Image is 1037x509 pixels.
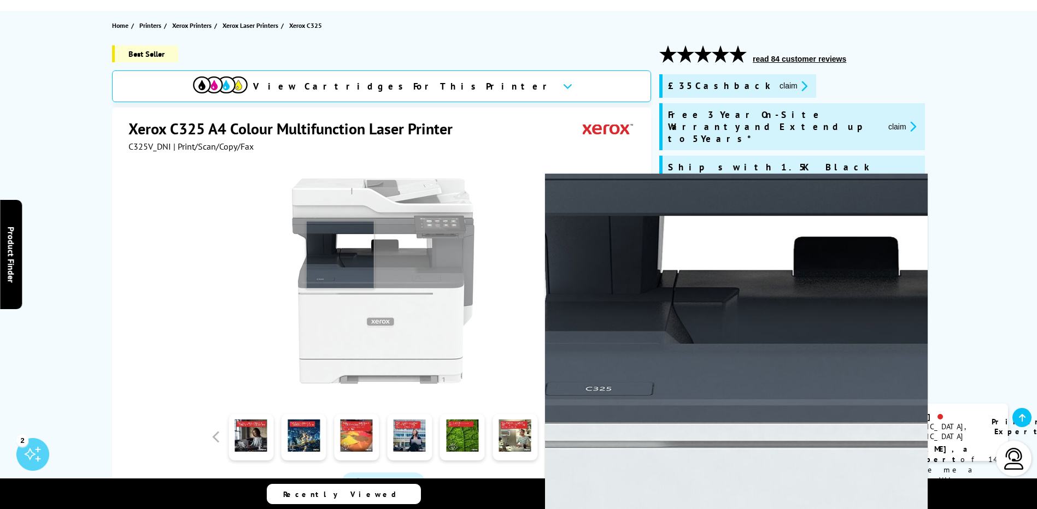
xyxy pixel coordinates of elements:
[819,445,842,456] span: inc VAT
[193,76,248,93] img: cmyk-icon.svg
[600,489,732,499] span: Compare Products
[684,363,789,392] p: *Limited to 1K Pages
[684,266,789,286] span: Up to 4800 dpi Print
[858,412,978,422] div: [PERSON_NAME]
[341,472,425,495] a: Product_All_Videos
[670,222,914,238] div: Why buy me?
[276,174,490,388] a: Xerox C325Xerox C325
[173,141,254,152] span: | Print/Scan/Copy/Fax
[843,444,971,464] b: I'm [PERSON_NAME], a printer expert
[804,425,857,445] span: £354.00
[172,20,212,31] span: Xerox Printers
[668,80,771,92] span: £35 Cashback
[1003,448,1025,470] img: user-headset-light.svg
[806,294,911,333] span: Single Pass Automatic Double Sided Scanning
[289,20,325,31] a: Xerox C325
[222,20,281,31] a: Xerox Laser Printers
[283,489,407,499] span: Recently Viewed
[222,20,278,31] span: Xerox Laser Printers
[885,120,919,133] button: promo-description
[776,80,811,92] button: promo-description
[806,238,911,258] span: Up to 33ppm Mono Print
[668,109,880,145] span: Free 3 Year On-Site Warranty and Extend up to 5 Years*
[112,20,131,31] a: Home
[668,161,885,197] span: Ships with 1.5K Black and 1K CMY Toner Cartridges*
[843,417,854,436] img: ashley-livechat.png
[253,80,554,92] span: View Cartridges For This Printer
[890,173,919,185] button: promo-description
[267,484,421,504] a: Recently Viewed
[733,445,780,456] span: ex VAT @ 20%
[172,20,214,31] a: Xerox Printers
[684,294,776,363] span: Continue printing in mono even if the printer is out of colour toners*
[289,20,322,31] span: Xerox C325
[749,54,849,64] button: read 84 customer reviews
[583,119,633,139] img: Xerox
[128,141,171,152] span: C325V_DNI
[670,467,914,499] a: Add to Basket
[5,227,16,283] span: Product Finder
[858,422,978,441] div: [GEOGRAPHIC_DATA], [GEOGRAPHIC_DATA]
[582,484,736,504] a: Compare Products
[843,444,1000,496] p: of 14 years! Leave me a message and I'll respond ASAP
[139,20,164,31] a: Printers
[16,434,28,446] div: 2
[806,266,911,286] span: Up to 33ppm Colour Print
[112,45,178,62] span: Best Seller
[276,174,490,388] img: Xerox C325
[128,119,464,139] h1: Xerox C325 A4 Colour Multifunction Laser Printer
[112,20,128,31] span: Home
[684,238,825,248] span: Print/Scan/Copy/Fax
[728,425,780,445] span: £295.00
[139,20,161,31] span: Printers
